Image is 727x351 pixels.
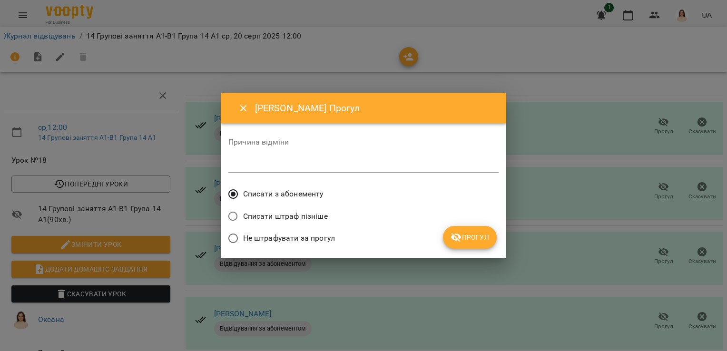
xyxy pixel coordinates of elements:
[243,188,324,200] span: Списати з абонементу
[243,233,335,244] span: Не штрафувати за прогул
[232,97,255,120] button: Close
[451,232,489,243] span: Прогул
[228,138,499,146] label: Причина відміни
[243,211,328,222] span: Списати штраф пізніше
[443,226,497,249] button: Прогул
[255,101,495,116] h6: [PERSON_NAME] Прогул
